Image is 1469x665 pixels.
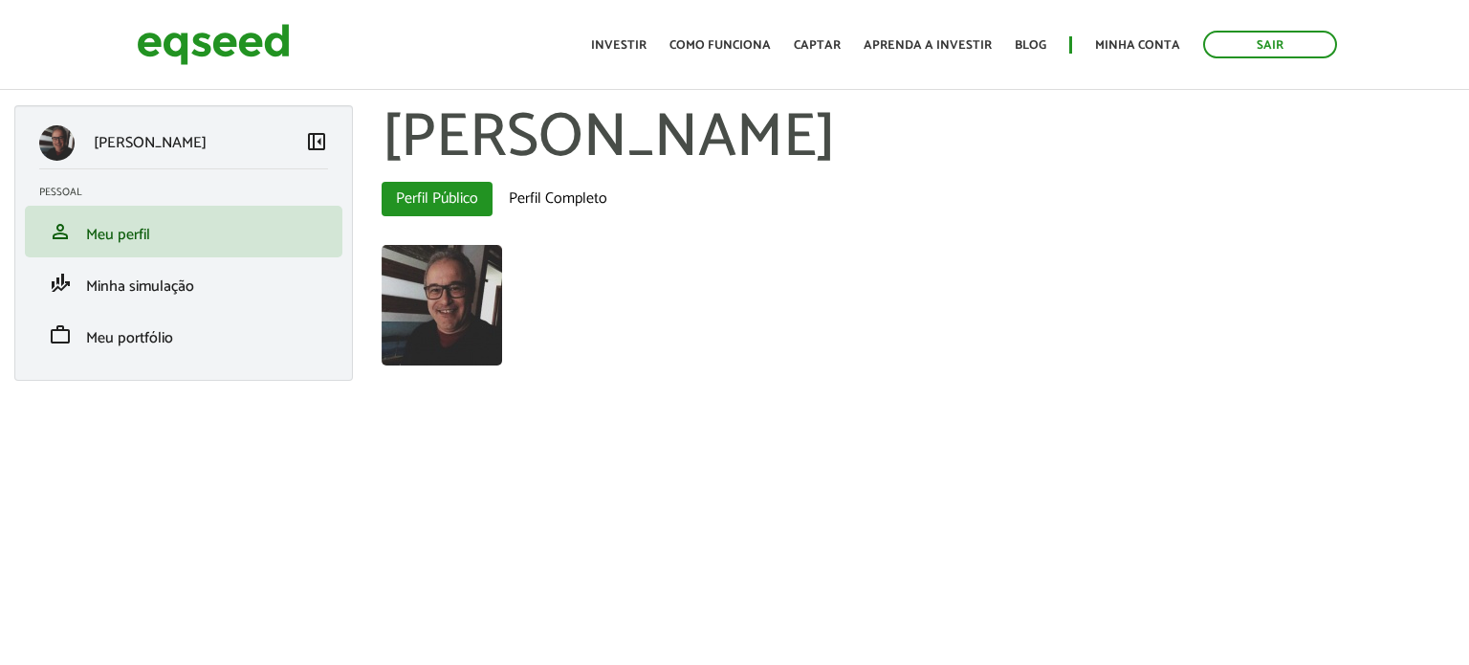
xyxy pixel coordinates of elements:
img: EqSeed [137,19,290,70]
span: Meu perfil [86,222,150,248]
span: finance_mode [49,272,72,295]
a: Ver perfil do usuário. [382,245,502,366]
a: Aprenda a investir [864,39,992,52]
a: Sair [1203,31,1337,58]
li: Minha simulação [25,257,342,309]
a: Como funciona [669,39,771,52]
h2: Pessoal [39,187,342,198]
span: left_panel_close [305,130,328,153]
a: Blog [1015,39,1046,52]
span: Minha simulação [86,274,194,299]
p: [PERSON_NAME] [94,134,207,152]
a: Colapsar menu [305,130,328,157]
span: person [49,220,72,243]
img: Foto de Rogerio Lima [382,245,502,366]
span: Meu portfólio [86,325,173,351]
a: Perfil Público [382,182,493,216]
li: Meu perfil [25,206,342,257]
a: workMeu portfólio [39,323,328,346]
span: work [49,323,72,346]
a: Perfil Completo [494,182,622,216]
a: Minha conta [1095,39,1180,52]
a: Investir [591,39,647,52]
li: Meu portfólio [25,309,342,361]
a: finance_modeMinha simulação [39,272,328,295]
h1: [PERSON_NAME] [382,105,1455,172]
a: Captar [794,39,841,52]
a: personMeu perfil [39,220,328,243]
